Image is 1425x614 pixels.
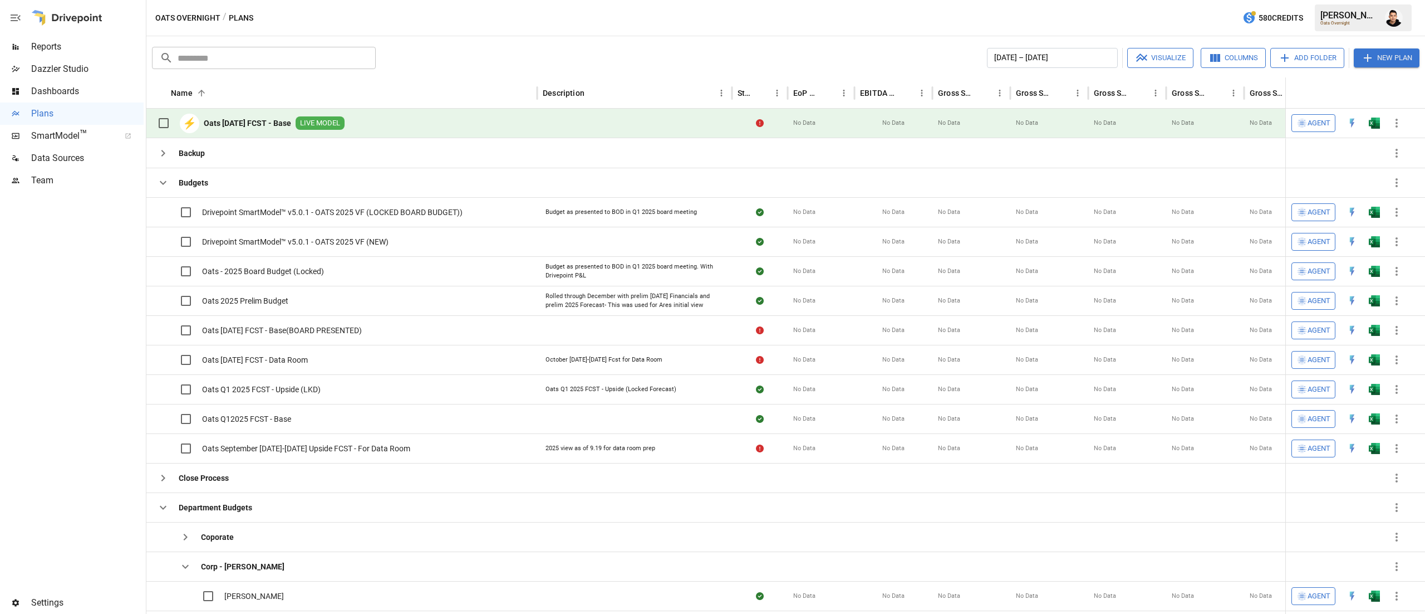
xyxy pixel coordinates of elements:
[1172,89,1209,98] div: Gross Sales: Wholesale
[1016,415,1038,423] span: No Data
[1250,119,1272,128] span: No Data
[1347,354,1358,366] div: Open in Quick Edit
[1347,591,1358,602] div: Open in Quick Edit
[793,237,815,246] span: No Data
[756,236,764,247] div: Sync complete
[1172,355,1194,364] span: No Data
[202,236,389,247] span: Drivepoint SmartModel™ v5.0.1 - OATS 2025 VF (NEW)
[1369,413,1380,425] img: excel-icon.76473adf.svg
[882,444,905,453] span: No Data
[1016,326,1038,335] span: No Data
[1172,592,1194,601] span: No Data
[31,129,112,143] span: SmartModel
[793,415,815,423] span: No Data
[179,148,205,159] b: Backup
[1369,354,1380,366] div: Open in Excel
[1347,384,1358,395] div: Open in Quick Edit
[204,118,291,129] b: Oats [DATE] FCST - Base
[1094,89,1131,98] div: Gross Sales: Marketplace
[882,355,905,364] span: No Data
[938,592,960,601] span: No Data
[793,385,815,394] span: No Data
[1016,444,1038,453] span: No Data
[543,89,584,98] div: Description
[1347,118,1358,129] div: Open in Quick Edit
[1347,118,1358,129] img: quick-edit-flash.b8aec18c.svg
[31,174,144,187] span: Team
[754,85,769,101] button: Sort
[1250,592,1272,601] span: No Data
[1308,413,1330,426] span: Agent
[938,444,960,453] span: No Data
[992,85,1008,101] button: Gross Sales column menu
[80,128,87,142] span: ™
[1016,119,1038,128] span: No Data
[1347,325,1358,336] div: Open in Quick Edit
[1369,118,1380,129] div: Open in Excel
[1291,440,1335,457] button: Agent
[223,11,227,25] div: /
[1259,11,1303,25] span: 580 Credits
[882,385,905,394] span: No Data
[1094,296,1116,305] span: No Data
[1094,355,1116,364] span: No Data
[1347,207,1358,218] div: Open in Quick Edit
[793,326,815,335] span: No Data
[155,11,220,25] button: Oats Overnight
[898,85,914,101] button: Sort
[882,119,905,128] span: No Data
[1016,267,1038,276] span: No Data
[793,355,815,364] span: No Data
[1347,266,1358,277] img: quick-edit-flash.b8aec18c.svg
[1250,415,1272,423] span: No Data
[546,355,662,364] div: October [DATE]-[DATE] Fcst for Data Room
[793,444,815,453] span: No Data
[1094,385,1116,394] span: No Data
[1201,48,1266,68] button: Columns
[1291,203,1335,221] button: Agent
[938,208,960,217] span: No Data
[1127,48,1193,68] button: Visualize
[793,119,815,128] span: No Data
[546,262,724,280] div: Budget as presented to BOD in Q1 2025 board meeting. With Drivepoint P&L
[1250,89,1287,98] div: Gross Sales: Retail
[793,296,815,305] span: No Data
[1347,443,1358,454] div: Open in Quick Edit
[546,292,724,309] div: Rolled through December with prelim [DATE] Financials and prelim 2025 Forecast- This was used for...
[882,208,905,217] span: No Data
[938,326,960,335] span: No Data
[1016,385,1038,394] span: No Data
[1347,354,1358,366] img: quick-edit-flash.b8aec18c.svg
[1270,48,1344,68] button: Add Folder
[1347,295,1358,306] img: quick-edit-flash.b8aec18c.svg
[31,152,144,165] span: Data Sources
[882,415,905,423] span: No Data
[1347,384,1358,395] img: quick-edit-flash.b8aec18c.svg
[1369,354,1380,366] img: excel-icon.76473adf.svg
[1347,207,1358,218] img: quick-edit-flash.b8aec18c.svg
[1369,591,1380,602] div: Open in Excel
[836,85,852,101] button: EoP Cash column menu
[1378,2,1409,33] button: Francisco Sanchez
[882,267,905,276] span: No Data
[1385,9,1403,27] img: Francisco Sanchez
[1250,267,1272,276] span: No Data
[756,443,764,454] div: Error during sync.
[1172,208,1194,217] span: No Data
[1291,233,1335,251] button: Agent
[1347,591,1358,602] img: quick-edit-flash.b8aec18c.svg
[1016,592,1038,601] span: No Data
[1369,118,1380,129] img: excel-icon.76473adf.svg
[1226,85,1241,101] button: Gross Sales: Wholesale column menu
[1308,206,1330,219] span: Agent
[756,354,764,366] div: Error during sync.
[180,114,199,133] div: ⚡
[793,208,815,217] span: No Data
[1094,267,1116,276] span: No Data
[1094,415,1116,423] span: No Data
[1172,444,1194,453] span: No Data
[179,177,208,188] b: Budgets
[756,118,764,129] div: Error during sync.
[882,592,905,601] span: No Data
